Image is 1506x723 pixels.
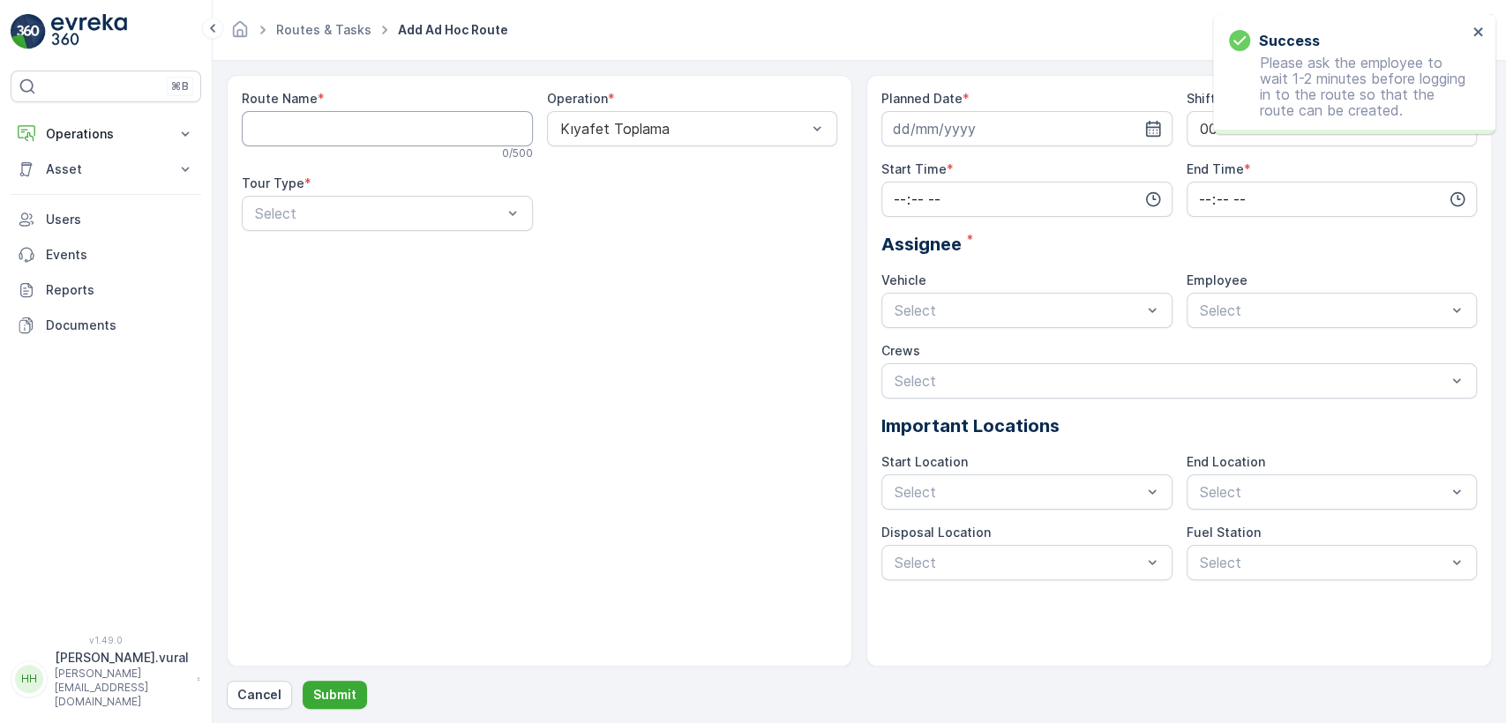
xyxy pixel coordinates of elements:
p: Select [895,552,1142,573]
p: ⌘B [171,79,189,93]
p: [PERSON_NAME].vural [55,649,189,667]
p: Select [895,370,1446,391]
p: Important Locations [881,413,1477,439]
a: Documents [11,308,201,343]
img: logo [11,14,46,49]
p: Asset [46,160,166,178]
span: Assignee [881,231,962,257]
a: Routes & Tasks [276,22,371,37]
label: Operation [547,91,608,106]
p: Operations [46,125,166,143]
p: Select [255,203,502,224]
label: Shift [1187,91,1216,106]
input: dd/mm/yyyy [881,111,1173,146]
p: Events [46,246,194,264]
label: Crews [881,343,920,358]
span: Add Ad Hoc Route [394,21,512,39]
button: Cancel [227,681,292,709]
label: Route Name [242,91,318,106]
label: Employee [1187,272,1248,287]
label: End Time [1187,161,1244,176]
label: Tour Type [242,175,304,190]
p: [PERSON_NAME][EMAIL_ADDRESS][DOMAIN_NAME] [55,667,189,709]
p: 0 / 500 [502,146,533,160]
button: HH[PERSON_NAME].vural[PERSON_NAME][EMAIL_ADDRESS][DOMAIN_NAME] [11,649,201,709]
a: Users [11,202,201,237]
p: Please ask the employee to wait 1-2 minutes before logging in to the route so that the route can ... [1229,55,1467,118]
a: Reports [11,272,201,308]
label: Vehicle [881,272,926,287]
span: v 1.49.0 [11,635,201,645]
label: Fuel Station [1187,525,1261,540]
p: Select [1200,552,1447,573]
button: close [1472,25,1485,41]
img: logo_light-DOdMpM7g.png [51,14,127,49]
button: Asset [11,152,201,187]
div: HH [15,665,43,693]
label: End Location [1187,454,1265,469]
p: Select [1200,481,1447,503]
p: Select [1200,300,1447,321]
a: Homepage [230,26,250,41]
p: Cancel [237,686,281,704]
p: Users [46,211,194,228]
label: Start Time [881,161,947,176]
button: Operations [11,116,201,152]
p: Select [895,300,1142,321]
p: Documents [46,317,194,334]
p: Select [895,481,1142,503]
label: Planned Date [881,91,963,106]
button: Submit [303,681,367,709]
p: Submit [313,686,356,704]
a: Events [11,237,201,272]
label: Disposal Location [881,525,991,540]
label: Start Location [881,454,968,469]
p: Reports [46,281,194,299]
h3: Success [1259,30,1320,51]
